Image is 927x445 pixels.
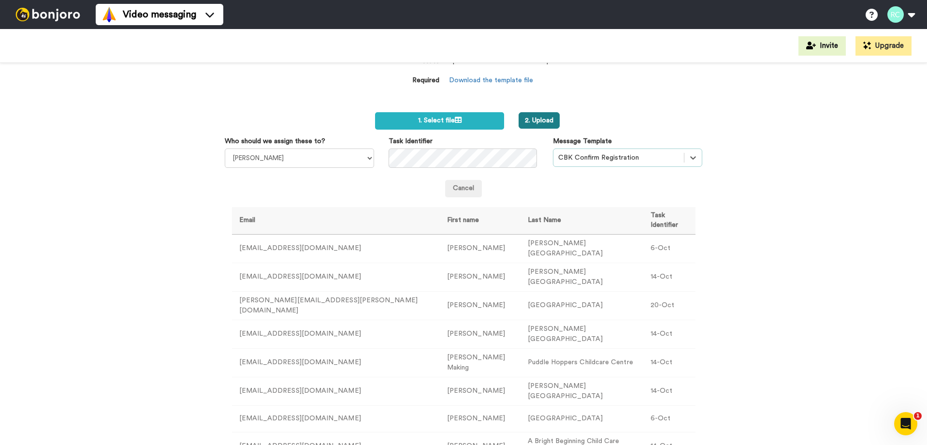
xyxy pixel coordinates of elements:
td: [PERSON_NAME] Making [440,348,521,377]
a: Cancel [445,180,482,197]
td: [PERSON_NAME][GEOGRAPHIC_DATA] [521,263,643,291]
label: Who should we assign these to? [225,136,325,146]
span: 1. Select file [418,117,462,124]
dt: Required [362,76,439,86]
td: [PERSON_NAME] [440,263,521,291]
th: Last Name [521,207,643,234]
td: [GEOGRAPHIC_DATA] [521,291,643,320]
span: 1 [914,412,922,420]
th: Email [232,207,440,234]
td: [PERSON_NAME][EMAIL_ADDRESS][PERSON_NAME][DOMAIN_NAME] [232,291,440,320]
td: [EMAIL_ADDRESS][DOMAIN_NAME] [232,377,440,405]
img: vm-color.svg [101,7,117,22]
td: [PERSON_NAME] [440,377,521,405]
label: Message Template [553,136,612,146]
td: [PERSON_NAME] [440,291,521,320]
td: [EMAIL_ADDRESS][DOMAIN_NAME] [232,234,440,263]
th: Task Identifier [643,207,695,234]
label: Task Identifier [389,136,433,146]
th: First name [440,207,521,234]
td: 14-Oct [643,348,695,377]
td: [PERSON_NAME][GEOGRAPHIC_DATA] [521,234,643,263]
button: Upgrade [855,36,912,56]
td: 20-Oct [643,291,695,320]
td: 6-Oct [643,405,695,432]
td: [PERSON_NAME][GEOGRAPHIC_DATA] [521,320,643,348]
td: 14-Oct [643,320,695,348]
td: Puddle Hoppers Childcare Centre [521,348,643,377]
dd: Special characters are not accepted. [449,57,565,76]
td: 14-Oct [643,377,695,405]
td: 14-Oct [643,263,695,291]
td: 6-Oct [643,234,695,263]
td: [PERSON_NAME][GEOGRAPHIC_DATA] [521,377,643,405]
td: [EMAIL_ADDRESS][DOMAIN_NAME] [232,348,440,377]
td: [GEOGRAPHIC_DATA] [521,405,643,432]
td: [EMAIL_ADDRESS][DOMAIN_NAME] [232,405,440,432]
td: [EMAIL_ADDRESS][DOMAIN_NAME] [232,320,440,348]
button: Invite [798,36,846,56]
a: Download the template file [449,77,533,84]
td: [PERSON_NAME] [440,320,521,348]
td: [EMAIL_ADDRESS][DOMAIN_NAME] [232,263,440,291]
button: 2. Upload [519,112,560,129]
span: Video messaging [123,8,196,21]
td: [PERSON_NAME] [440,234,521,263]
td: [PERSON_NAME] [440,405,521,432]
img: bj-logo-header-white.svg [12,8,84,21]
iframe: Intercom live chat [894,412,917,435]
